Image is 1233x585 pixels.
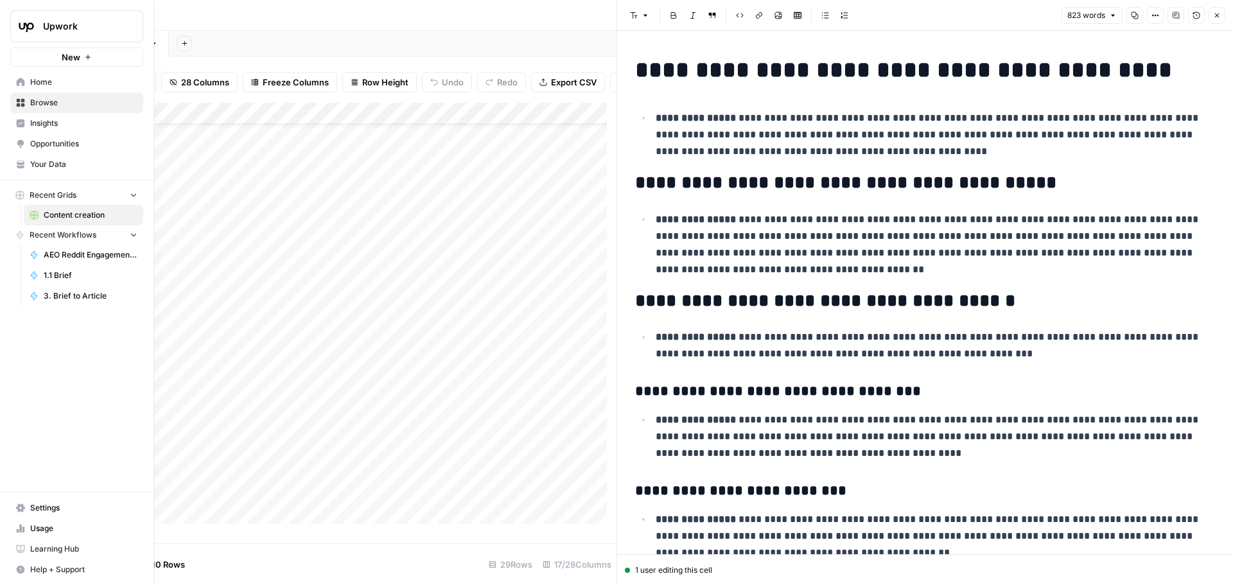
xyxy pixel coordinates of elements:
[497,76,518,89] span: Redo
[181,76,229,89] span: 28 Columns
[10,154,143,175] a: Your Data
[263,76,329,89] span: Freeze Columns
[24,265,143,286] a: 1.1 Brief
[1062,7,1123,24] button: 823 words
[30,502,137,514] span: Settings
[10,559,143,580] button: Help + Support
[10,225,143,245] button: Recent Workflows
[10,186,143,205] button: Recent Grids
[30,76,137,88] span: Home
[30,523,137,534] span: Usage
[30,118,137,129] span: Insights
[477,72,526,92] button: Redo
[10,134,143,154] a: Opportunities
[30,159,137,170] span: Your Data
[44,290,137,302] span: 3. Brief to Article
[30,564,137,575] span: Help + Support
[134,558,185,571] span: Add 10 Rows
[10,113,143,134] a: Insights
[15,15,38,38] img: Upwork Logo
[44,270,137,281] span: 1.1 Brief
[1067,10,1105,21] span: 823 words
[10,92,143,113] a: Browse
[62,51,80,64] span: New
[24,205,143,225] a: Content creation
[30,229,96,241] span: Recent Workflows
[10,10,143,42] button: Workspace: Upwork
[24,245,143,265] a: AEO Reddit Engagement - Fork
[243,72,337,92] button: Freeze Columns
[538,554,616,575] div: 17/28 Columns
[10,498,143,518] a: Settings
[531,72,605,92] button: Export CSV
[10,72,143,92] a: Home
[10,48,143,67] button: New
[43,20,121,33] span: Upwork
[30,189,76,201] span: Recent Grids
[30,543,137,555] span: Learning Hub
[30,97,137,109] span: Browse
[161,72,238,92] button: 28 Columns
[551,76,597,89] span: Export CSV
[442,76,464,89] span: Undo
[362,76,408,89] span: Row Height
[24,286,143,306] a: 3. Brief to Article
[44,209,137,221] span: Content creation
[484,554,538,575] div: 29 Rows
[44,249,137,261] span: AEO Reddit Engagement - Fork
[342,72,417,92] button: Row Height
[30,138,137,150] span: Opportunities
[10,518,143,539] a: Usage
[625,564,1225,576] div: 1 user editing this cell
[10,539,143,559] a: Learning Hub
[422,72,472,92] button: Undo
